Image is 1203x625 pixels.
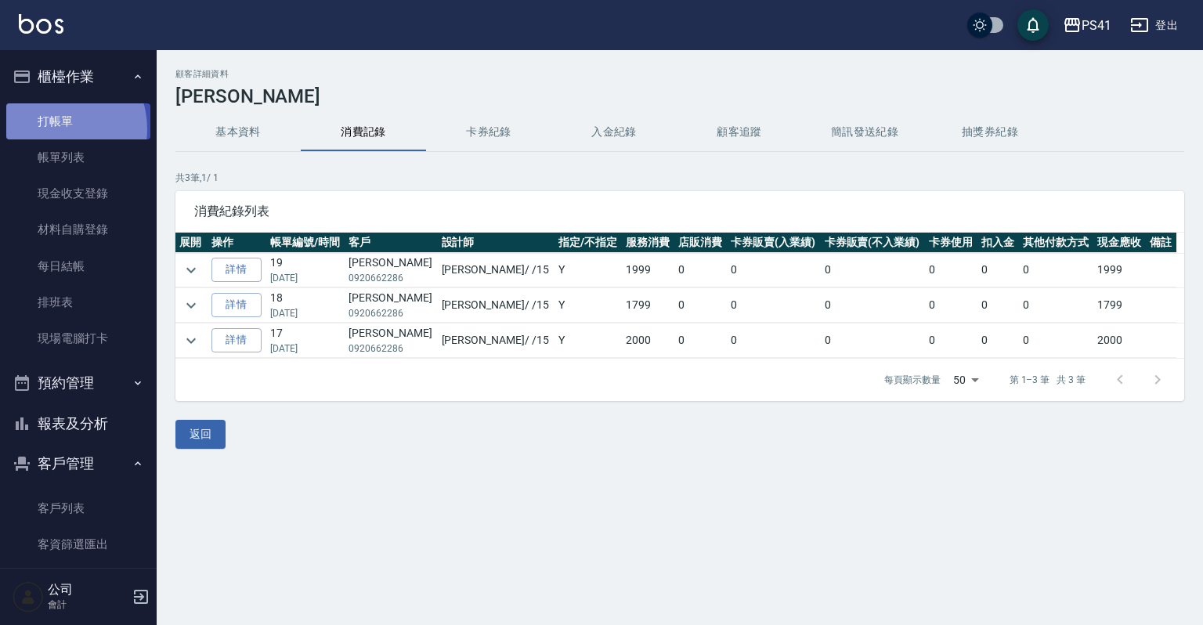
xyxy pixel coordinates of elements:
th: 扣入金 [977,233,1019,253]
td: 0 [1019,323,1093,358]
td: 0 [674,323,727,358]
th: 現金應收 [1093,233,1146,253]
td: [PERSON_NAME] / /15 [438,323,555,358]
th: 卡券販賣(不入業績) [821,233,926,253]
td: 0 [925,323,977,358]
button: 預約管理 [6,363,150,403]
button: 返回 [175,420,226,449]
th: 展開 [175,233,208,253]
a: 打帳單 [6,103,150,139]
a: 每日結帳 [6,248,150,284]
a: 排班表 [6,284,150,320]
a: 客戶列表 [6,490,150,526]
img: Logo [19,14,63,34]
td: 0 [977,323,1019,358]
button: 簡訊發送紀錄 [802,114,927,151]
p: 0920662286 [349,306,433,320]
h2: 顧客詳細資料 [175,69,1184,79]
th: 其他付款方式 [1019,233,1093,253]
button: expand row [179,258,203,282]
td: 0 [821,288,926,323]
button: 顧客追蹤 [677,114,802,151]
td: 0 [727,323,821,358]
button: 消費記錄 [301,114,426,151]
td: 0 [727,253,821,287]
td: 0 [821,253,926,287]
a: 現金收支登錄 [6,175,150,211]
td: 0 [1019,253,1093,287]
a: 卡券管理 [6,562,150,598]
button: 櫃檯作業 [6,56,150,97]
span: 消費紀錄列表 [194,204,1165,219]
img: Person [13,581,44,612]
td: [PERSON_NAME] [345,253,437,287]
div: PS41 [1082,16,1111,35]
td: 0 [925,288,977,323]
td: 2000 [622,323,674,358]
td: Y [555,253,622,287]
td: [PERSON_NAME] / /15 [438,288,555,323]
p: 共 3 筆, 1 / 1 [175,171,1184,185]
a: 詳情 [211,258,262,282]
td: 0 [925,253,977,287]
td: 1799 [622,288,674,323]
p: [DATE] [270,341,341,356]
th: 卡券使用 [925,233,977,253]
td: 1799 [1093,288,1146,323]
a: 詳情 [211,328,262,352]
th: 客戶 [345,233,437,253]
td: Y [555,323,622,358]
a: 材料自購登錄 [6,211,150,247]
td: 0 [727,288,821,323]
button: expand row [179,294,203,317]
td: 0 [977,253,1019,287]
p: 0920662286 [349,271,433,285]
td: [PERSON_NAME] [345,288,437,323]
td: 1999 [622,253,674,287]
th: 設計師 [438,233,555,253]
th: 操作 [208,233,266,253]
p: 每頁顯示數量 [884,373,941,387]
td: Y [555,288,622,323]
div: 50 [947,359,984,401]
td: 0 [1019,288,1093,323]
a: 現場電腦打卡 [6,320,150,356]
button: 基本資料 [175,114,301,151]
h3: [PERSON_NAME] [175,85,1184,107]
th: 指定/不指定 [555,233,622,253]
button: expand row [179,329,203,352]
p: 第 1–3 筆 共 3 筆 [1010,373,1086,387]
th: 帳單編號/時間 [266,233,345,253]
th: 店販消費 [674,233,727,253]
td: 0 [977,288,1019,323]
button: save [1017,9,1049,41]
th: 服務消費 [622,233,674,253]
th: 卡券販賣(入業績) [727,233,821,253]
td: [PERSON_NAME] / /15 [438,253,555,287]
h5: 公司 [48,582,128,598]
button: PS41 [1057,9,1118,42]
p: 0920662286 [349,341,433,356]
td: 18 [266,288,345,323]
td: 0 [674,253,727,287]
td: [PERSON_NAME] [345,323,437,358]
a: 帳單列表 [6,139,150,175]
td: 1999 [1093,253,1146,287]
a: 詳情 [211,293,262,317]
button: 入金紀錄 [551,114,677,151]
td: 19 [266,253,345,287]
td: 0 [674,288,727,323]
p: [DATE] [270,306,341,320]
td: 17 [266,323,345,358]
button: 報表及分析 [6,403,150,444]
button: 抽獎券紀錄 [927,114,1053,151]
a: 客資篩選匯出 [6,526,150,562]
td: 2000 [1093,323,1146,358]
td: 0 [821,323,926,358]
p: [DATE] [270,271,341,285]
button: 登出 [1124,11,1184,40]
th: 備註 [1146,233,1176,253]
button: 客戶管理 [6,443,150,484]
p: 會計 [48,598,128,612]
button: 卡券紀錄 [426,114,551,151]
